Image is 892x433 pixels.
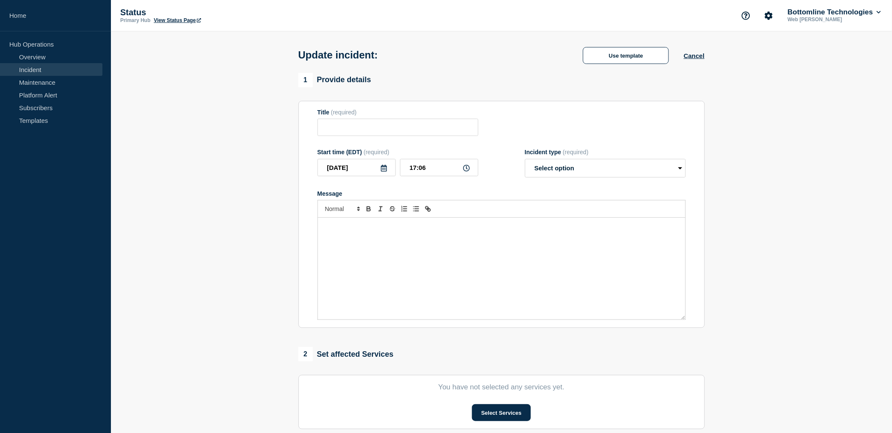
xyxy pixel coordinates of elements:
button: Toggle ordered list [398,204,410,214]
button: Toggle italic text [375,204,387,214]
button: Toggle bold text [363,204,375,214]
div: Start time (EDT) [318,149,478,155]
a: View Status Page [154,17,201,23]
button: Use template [583,47,669,64]
button: Toggle link [422,204,434,214]
button: Toggle bulleted list [410,204,422,214]
button: Select Services [472,404,531,421]
h1: Update incident: [298,49,378,61]
span: 1 [298,73,313,87]
div: Message [318,218,685,319]
input: YYYY-MM-DD [318,159,396,176]
button: Support [737,7,755,25]
input: Title [318,119,478,136]
div: Message [318,190,686,197]
button: Toggle strikethrough text [387,204,398,214]
input: HH:MM [400,159,478,176]
div: Incident type [525,149,686,155]
p: Primary Hub [120,17,150,23]
span: Font size [321,204,363,214]
span: (required) [331,109,357,116]
span: (required) [563,149,589,155]
div: Set affected Services [298,347,394,361]
button: Cancel [684,52,704,59]
button: Account settings [760,7,778,25]
span: (required) [364,149,389,155]
p: You have not selected any services yet. [318,383,686,391]
select: Incident type [525,159,686,178]
p: Status [120,8,290,17]
button: Bottomline Technologies [786,8,883,17]
p: Web [PERSON_NAME] [786,17,874,22]
span: 2 [298,347,313,361]
div: Title [318,109,478,116]
div: Provide details [298,73,371,87]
